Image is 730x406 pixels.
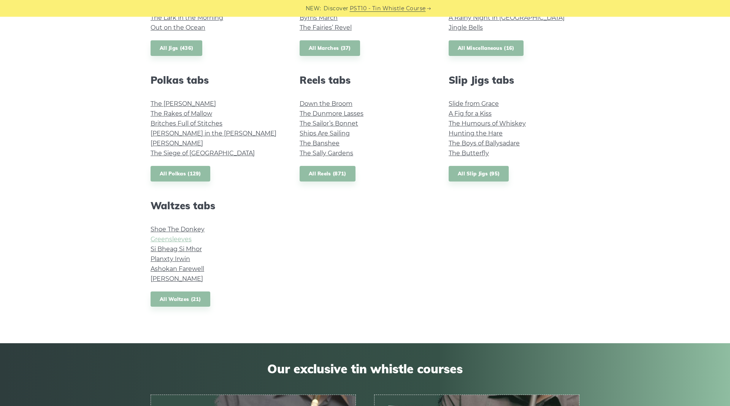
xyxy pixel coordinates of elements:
[449,100,499,107] a: Slide from Grace
[151,130,276,137] a: [PERSON_NAME] in the [PERSON_NAME]
[151,14,223,21] a: The Lark in the Morning
[151,200,281,212] h2: Waltzes tabs
[151,265,204,272] a: Ashokan Farewell
[300,166,355,182] a: All Reels (871)
[300,110,363,117] a: The Dunmore Lasses
[151,120,222,127] a: Britches Full of Stitches
[151,361,579,376] span: Our exclusive tin whistle courses
[449,150,489,157] a: The Butterfly
[151,24,205,31] a: Out on the Ocean
[449,40,524,56] a: All Miscellaneous (16)
[300,130,350,137] a: Ships Are Sailing
[300,100,352,107] a: Down the Broom
[449,74,579,86] h2: Slip Jigs tabs
[151,236,192,243] a: Greensleeves
[449,166,509,182] a: All Slip Jigs (95)
[300,14,338,21] a: Byrns March
[300,24,352,31] a: The Fairies’ Revel
[449,110,492,117] a: A Fig for a Kiss
[151,140,203,147] a: [PERSON_NAME]
[306,4,321,13] span: NEW:
[449,140,520,147] a: The Boys of Ballysadare
[151,100,216,107] a: The [PERSON_NAME]
[151,74,281,86] h2: Polkas tabs
[151,110,212,117] a: The Rakes of Mallow
[300,74,430,86] h2: Reels tabs
[300,40,360,56] a: All Marches (37)
[300,120,358,127] a: The Sailor’s Bonnet
[151,40,202,56] a: All Jigs (436)
[350,4,426,13] a: PST10 - Tin Whistle Course
[151,255,190,263] a: Planxty Irwin
[449,24,483,31] a: Jingle Bells
[151,150,255,157] a: The Siege of [GEOGRAPHIC_DATA]
[151,275,203,282] a: [PERSON_NAME]
[449,14,565,21] a: A Rainy Night in [GEOGRAPHIC_DATA]
[151,245,202,253] a: Si­ Bheag Si­ Mhor
[300,150,353,157] a: The Sally Gardens
[151,166,210,182] a: All Polkas (129)
[151,291,210,307] a: All Waltzes (21)
[449,130,503,137] a: Hunting the Hare
[449,120,526,127] a: The Humours of Whiskey
[151,226,205,233] a: Shoe The Donkey
[324,4,349,13] span: Discover
[300,140,340,147] a: The Banshee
